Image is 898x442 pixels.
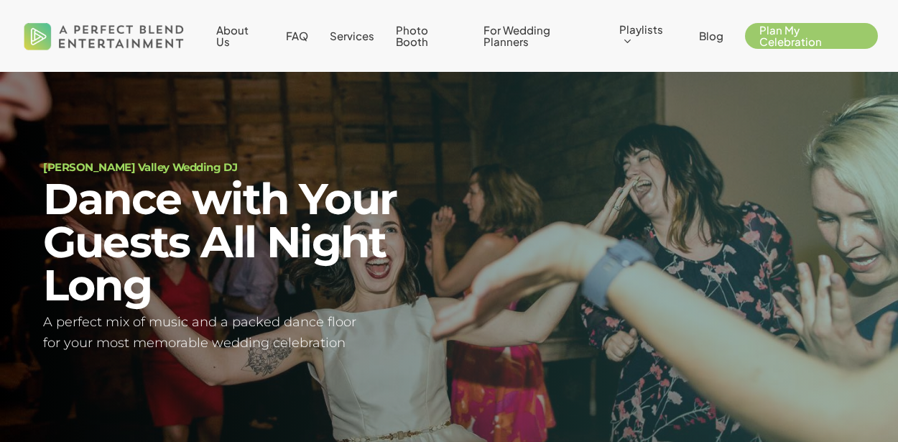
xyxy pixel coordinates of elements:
a: About Us [216,24,264,47]
h1: [PERSON_NAME] Valley Wedding DJ [43,162,431,172]
img: A Perfect Blend Entertainment [20,10,188,62]
span: Photo Booth [396,23,428,48]
span: Services [330,29,374,42]
span: Playlists [619,22,663,36]
a: Playlists [619,24,677,48]
span: For Wedding Planners [483,23,550,48]
a: Photo Booth [396,24,463,47]
span: About Us [216,23,249,48]
span: Blog [699,29,723,42]
h5: A perfect mix of music and a packed dance floor for your most memorable wedding celebration [43,312,431,354]
a: Services [330,30,374,42]
a: FAQ [286,30,308,42]
a: Blog [699,30,723,42]
span: FAQ [286,29,308,42]
span: Plan My Celebration [759,23,822,48]
h2: Dance with Your Guests All Night Long [43,178,431,307]
a: For Wedding Planners [483,24,598,47]
a: Plan My Celebration [745,24,878,47]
